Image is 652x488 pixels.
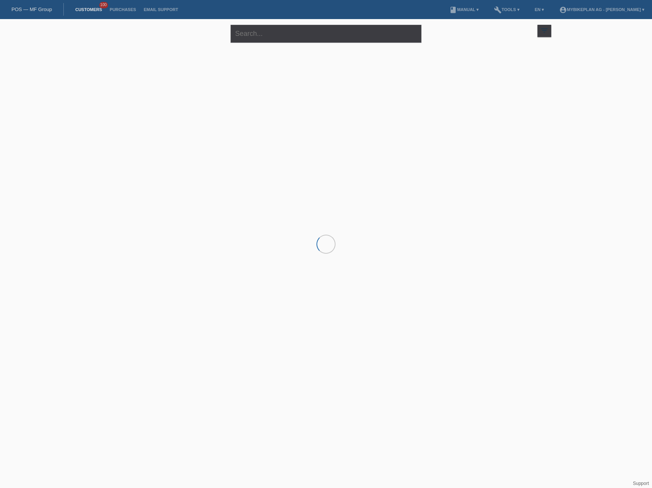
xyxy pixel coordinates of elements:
i: account_circle [559,6,567,14]
a: Purchases [106,7,140,12]
span: 100 [99,2,108,8]
a: bookManual ▾ [445,7,483,12]
input: Search... [231,25,421,43]
i: build [494,6,502,14]
a: Email Support [140,7,182,12]
a: account_circleMybikeplan AG - [PERSON_NAME] ▾ [555,7,648,12]
a: EN ▾ [531,7,548,12]
a: Support [633,481,649,486]
a: POS — MF Group [11,6,52,12]
a: Customers [71,7,106,12]
i: filter_list [540,26,549,35]
a: buildTools ▾ [490,7,523,12]
i: book [449,6,457,14]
